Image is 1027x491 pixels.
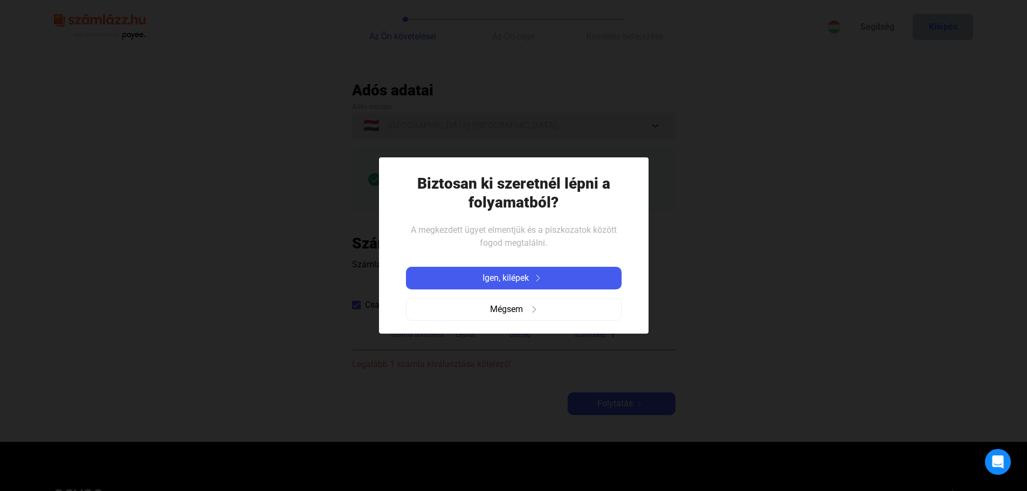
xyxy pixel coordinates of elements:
span: Igen, kilépek [483,272,529,285]
h1: Biztosan ki szeretnél lépni a folyamatból? [406,174,622,212]
img: arrow-right-grey [531,306,537,313]
button: Mégsemarrow-right-grey [406,298,622,321]
span: A megkezdett ügyet elmentjük és a piszkozatok között fogod megtalálni. [411,225,617,248]
button: Igen, kilépekarrow-right-white [406,267,622,289]
img: arrow-right-white [532,275,544,281]
div: Open Intercom Messenger [985,449,1011,475]
span: Mégsem [490,303,523,316]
